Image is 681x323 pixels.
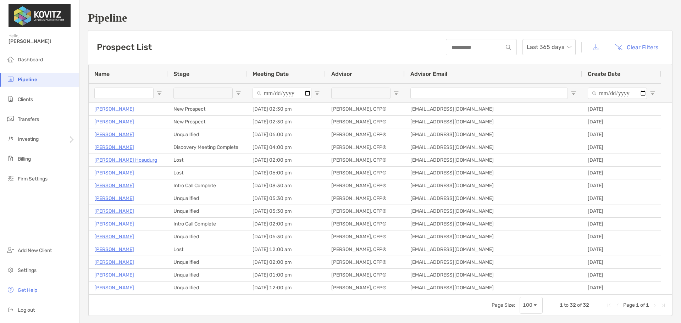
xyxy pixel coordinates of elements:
div: [PERSON_NAME], CFP® [326,141,405,154]
div: [DATE] 02:00 pm [247,154,326,166]
span: [PERSON_NAME]! [9,38,75,44]
a: [PERSON_NAME] [94,207,134,216]
img: add_new_client icon [6,246,15,254]
div: Previous Page [615,302,620,308]
div: [DATE] [582,256,661,268]
div: [PERSON_NAME], CFP® [326,230,405,243]
p: [PERSON_NAME] [94,105,134,113]
span: Settings [18,267,37,273]
div: [EMAIL_ADDRESS][DOMAIN_NAME] [405,256,582,268]
span: Clients [18,96,33,102]
span: 1 [636,302,639,308]
h1: Pipeline [88,11,672,24]
div: [DATE] [582,141,661,154]
button: Open Filter Menu [156,90,162,96]
div: Unqualified [168,256,247,268]
a: [PERSON_NAME] Hosudurg [94,156,157,165]
div: 100 [523,302,532,308]
div: [PERSON_NAME], CFP® [326,218,405,230]
span: Pipeline [18,77,37,83]
input: Advisor Email Filter Input [410,88,568,99]
div: [PERSON_NAME], CFP® [326,205,405,217]
img: Zoe Logo [9,3,71,28]
div: [DATE] [582,192,661,205]
a: [PERSON_NAME] [94,271,134,279]
div: [DATE] 02:00 pm [247,256,326,268]
div: [EMAIL_ADDRESS][DOMAIN_NAME] [405,141,582,154]
span: Meeting Date [253,71,289,77]
span: Billing [18,156,31,162]
span: Firm Settings [18,176,48,182]
div: [PERSON_NAME], CFP® [326,103,405,115]
div: [DATE] [582,179,661,192]
button: Open Filter Menu [571,90,576,96]
div: [PERSON_NAME], CFP® [326,116,405,128]
div: [EMAIL_ADDRESS][DOMAIN_NAME] [405,269,582,281]
div: Unqualified [168,269,247,281]
div: [PERSON_NAME], CFP® [326,256,405,268]
span: Advisor Email [410,71,447,77]
div: [DATE] 05:30 pm [247,192,326,205]
div: Page Size: [492,302,515,308]
h3: Prospect List [97,42,152,52]
div: [DATE] 04:00 pm [247,141,326,154]
input: Name Filter Input [94,88,154,99]
div: Discovery Meeting Complete [168,141,247,154]
div: Unqualified [168,205,247,217]
span: of [577,302,582,308]
span: Add New Client [18,247,52,254]
div: [PERSON_NAME], CFP® [326,154,405,166]
img: pipeline icon [6,75,15,83]
span: Dashboard [18,57,43,63]
button: Clear Filters [610,39,664,55]
div: [EMAIL_ADDRESS][DOMAIN_NAME] [405,103,582,115]
p: [PERSON_NAME] [94,194,134,203]
img: billing icon [6,154,15,163]
div: [DATE] [582,167,661,179]
a: [PERSON_NAME] [94,258,134,267]
span: 1 [646,302,649,308]
div: Intro Call Complete [168,218,247,230]
div: [DATE] [582,116,661,128]
a: [PERSON_NAME] [94,181,134,190]
div: [DATE] [582,269,661,281]
div: [EMAIL_ADDRESS][DOMAIN_NAME] [405,154,582,166]
div: Intro Call Complete [168,179,247,192]
a: [PERSON_NAME] [94,168,134,177]
div: Unqualified [168,192,247,205]
div: Lost [168,243,247,256]
div: [PERSON_NAME], CFP® [326,167,405,179]
div: Unqualified [168,128,247,141]
div: [PERSON_NAME], CFP® [326,179,405,192]
div: [PERSON_NAME], CFP® [326,243,405,256]
a: [PERSON_NAME] [94,245,134,254]
span: to [564,302,569,308]
img: settings icon [6,266,15,274]
div: [DATE] 06:00 pm [247,167,326,179]
span: Investing [18,136,39,142]
span: Name [94,71,110,77]
button: Open Filter Menu [650,90,655,96]
a: [PERSON_NAME] [94,283,134,292]
button: Open Filter Menu [314,90,320,96]
div: Last Page [660,302,666,308]
span: Transfers [18,116,39,122]
span: Log out [18,307,35,313]
img: transfers icon [6,115,15,123]
span: Stage [173,71,189,77]
div: [DATE] 02:30 pm [247,116,326,128]
div: [EMAIL_ADDRESS][DOMAIN_NAME] [405,116,582,128]
input: Meeting Date Filter Input [253,88,311,99]
div: Unqualified [168,230,247,243]
div: [DATE] 12:00 pm [247,282,326,294]
img: investing icon [6,134,15,143]
span: Advisor [331,71,352,77]
img: dashboard icon [6,55,15,63]
div: [PERSON_NAME], CFP® [326,128,405,141]
div: [DATE] 06:00 pm [247,128,326,141]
